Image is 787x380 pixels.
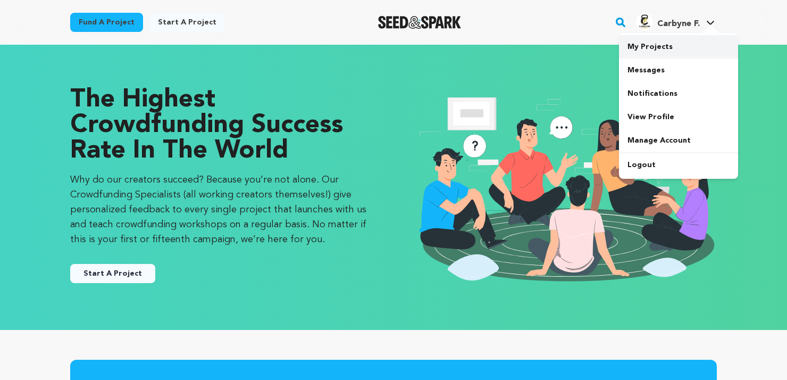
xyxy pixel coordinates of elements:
[149,13,225,32] a: Start a project
[634,11,717,30] a: Carbyne F.'s Profile
[619,35,738,59] a: My Projects
[636,13,653,30] img: 36c5cbff22255849.jpg
[619,105,738,129] a: View Profile
[378,16,462,29] a: Seed&Spark Homepage
[619,153,738,177] a: Logout
[619,59,738,82] a: Messages
[636,13,700,30] div: Carbyne F.'s Profile
[70,87,372,164] p: The Highest Crowdfunding Success Rate in the World
[657,20,700,28] span: Carbyne F.
[619,129,738,152] a: Manage Account
[619,82,738,105] a: Notifications
[70,172,372,247] p: Why do our creators succeed? Because you’re not alone. Our Crowdfunding Specialists (all working ...
[378,16,462,29] img: Seed&Spark Logo Dark Mode
[70,13,143,32] a: Fund a project
[70,264,155,283] button: Start A Project
[634,11,717,34] span: Carbyne F.'s Profile
[415,87,717,287] img: seedandspark start project illustration image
